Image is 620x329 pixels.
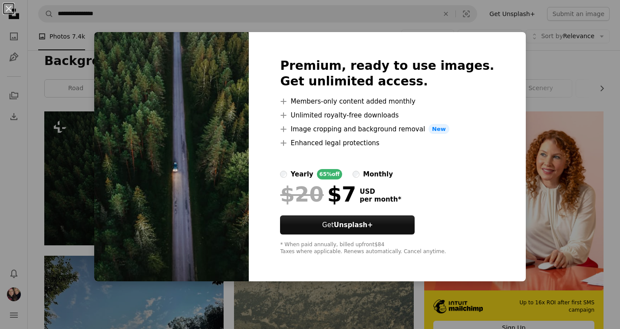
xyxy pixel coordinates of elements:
[280,138,494,148] li: Enhanced legal protections
[94,32,249,282] img: premium_photo-1663950995607-0ba81d485494
[363,169,393,179] div: monthly
[280,124,494,134] li: Image cropping and background removal
[280,183,323,205] span: $20
[280,241,494,255] div: * When paid annually, billed upfront $84 Taxes where applicable. Renews automatically. Cancel any...
[280,183,356,205] div: $7
[280,171,287,178] input: yearly65%off
[290,169,313,179] div: yearly
[280,58,494,89] h2: Premium, ready to use images. Get unlimited access.
[334,221,373,229] strong: Unsplash+
[359,195,401,203] span: per month *
[280,215,415,235] a: GetUnsplash+
[280,96,494,107] li: Members-only content added monthly
[280,110,494,121] li: Unlimited royalty-free downloads
[429,124,449,134] span: New
[317,169,343,179] div: 65% off
[353,171,359,178] input: monthly
[359,188,401,195] span: USD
